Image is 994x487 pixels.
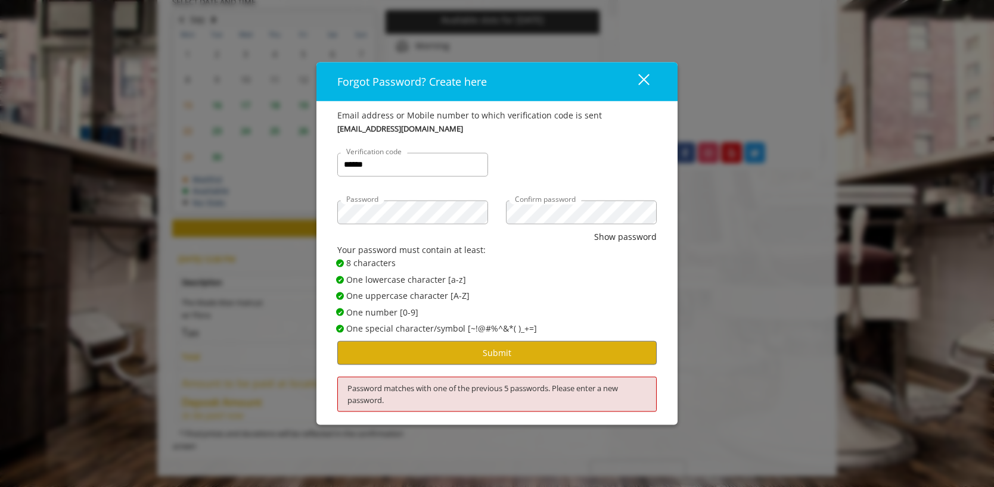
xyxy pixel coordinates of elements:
[346,322,537,335] span: One special character/symbol [~!@#%^&*( )_+=]
[338,307,343,317] span: ✔
[337,152,488,176] input: Verification code
[337,244,657,257] div: Your password must contain at least:
[338,324,343,333] span: ✔
[506,200,657,224] input: Confirm password
[346,305,418,319] span: One number [0-9]
[337,74,487,89] span: Forgot Password? Create here
[625,73,648,90] div: close dialog
[346,257,396,270] span: 8 characters
[337,109,657,122] div: Email address or Mobile number to which verification code is sent
[509,193,582,204] label: Confirm password
[340,193,384,204] label: Password
[338,258,343,268] span: ✔
[337,341,657,364] button: Submit
[616,70,657,94] button: close dialog
[346,273,466,286] span: One lowercase character [a-z]
[346,289,470,302] span: One uppercase character [A-Z]
[340,145,408,157] label: Verification code
[338,291,343,301] span: ✔
[338,275,343,285] span: ✔
[337,376,657,412] div: Password matches with one of the previous 5 passwords. Please enter a new password.
[337,200,488,224] input: Password
[594,230,657,243] button: Show password
[337,122,463,135] b: [EMAIL_ADDRESS][DOMAIN_NAME]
